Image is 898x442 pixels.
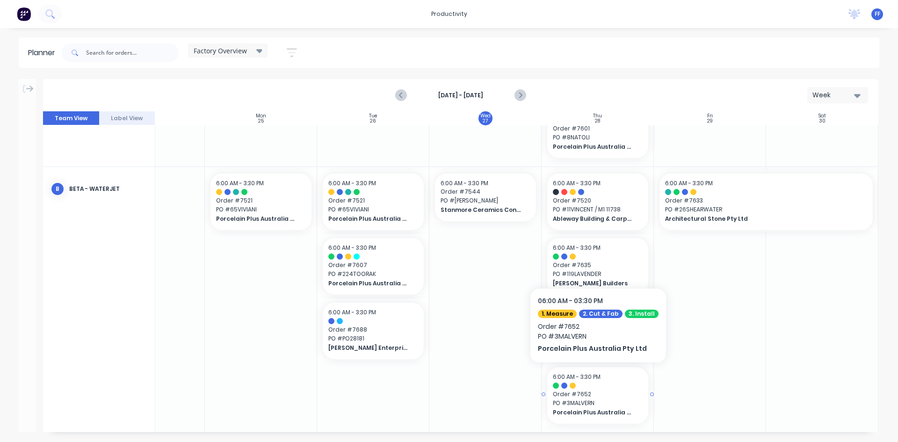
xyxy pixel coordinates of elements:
span: PO # PO28181 [328,334,418,343]
div: 28 [595,119,600,123]
div: 25 [258,119,264,123]
div: Sat [818,113,826,119]
span: [PERSON_NAME] Enterprises Pty Ltd [328,344,409,352]
span: Order # 7635 [553,261,643,269]
div: Mon [256,113,266,119]
div: productivity [427,7,472,21]
span: 6:00 AM - 3:30 PM [553,308,601,316]
div: Wed [480,113,491,119]
span: Order # 7520 [553,196,643,205]
span: 6:00 AM - 3:30 PM [553,244,601,252]
span: 6:00 AM - 3:30 PM [665,179,713,187]
span: Order # 7633 [665,196,867,205]
span: Architectural Stone Pty Ltd [665,215,847,223]
button: Team View [43,111,99,125]
span: FF [875,10,880,18]
span: Order # 7544 [441,188,530,196]
span: Order # 7521 [216,196,306,205]
span: PO # 65VIVIANI [216,205,306,214]
span: 6:00 AM - 3:30 PM [216,179,264,187]
div: 29 [707,119,713,123]
span: Order # 7521 [328,196,418,205]
div: Fri [707,113,713,119]
span: PO # 11VINCENT / M1 11738 [553,205,643,214]
div: 26 [370,119,376,123]
span: Order # 7652 [553,390,643,399]
span: Porcelain Plus Australia Pty Ltd [553,143,634,151]
span: Porcelain Plus Australia Pty Ltd [553,408,634,417]
span: Porcelain Plus Australia Pty Ltd [328,215,409,223]
div: Week [812,90,855,100]
span: 6:00 AM - 3:30 PM [328,244,376,252]
span: Order # 7642 [553,326,643,334]
button: Week [807,87,868,103]
div: Planner [28,47,60,58]
div: Thu [593,113,602,119]
span: Factory Overview [194,46,247,56]
span: 6:00 AM - 3:30 PM [553,179,601,187]
span: 6:00 AM - 3:30 PM [441,179,488,187]
img: Factory [17,7,31,21]
span: Porcelain Plus Australia Pty Ltd [553,344,634,352]
span: Order # 7607 [328,261,418,269]
div: Tue [369,113,377,119]
strong: [DATE] - [DATE] [414,91,507,100]
div: Beta - Waterjet [69,185,147,193]
input: Search for orders... [86,43,179,62]
span: Ableway Building & Carpentry [553,215,634,223]
button: Label View [99,111,155,125]
span: PO # 224TOORAK [328,270,418,278]
span: PO # 3MALVERN [553,399,643,407]
span: Porcelain Plus Australia Pty Ltd [216,215,297,223]
span: 6:00 AM - 3:30 PM [328,308,376,316]
span: PO # [PERSON_NAME] [441,196,530,205]
span: PO # 119LAVENDER [553,270,643,278]
div: 30 [819,119,826,123]
span: PO # 26SHEARWATER [665,205,867,214]
span: 6:00 AM - 3:30 PM [328,179,376,187]
span: PO # 348GLENFERN [553,334,643,343]
span: Porcelain Plus Australia Pty Ltd [328,279,409,288]
span: [PERSON_NAME] Builders [553,279,634,288]
div: 27 [483,119,488,123]
span: 6:00 AM - 3:30 PM [553,373,601,381]
span: Stanmore Ceramics Contracting [441,206,521,214]
span: Order # 7688 [328,326,418,334]
div: B [51,182,65,196]
span: PO # 65VIVIANI [328,205,418,214]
